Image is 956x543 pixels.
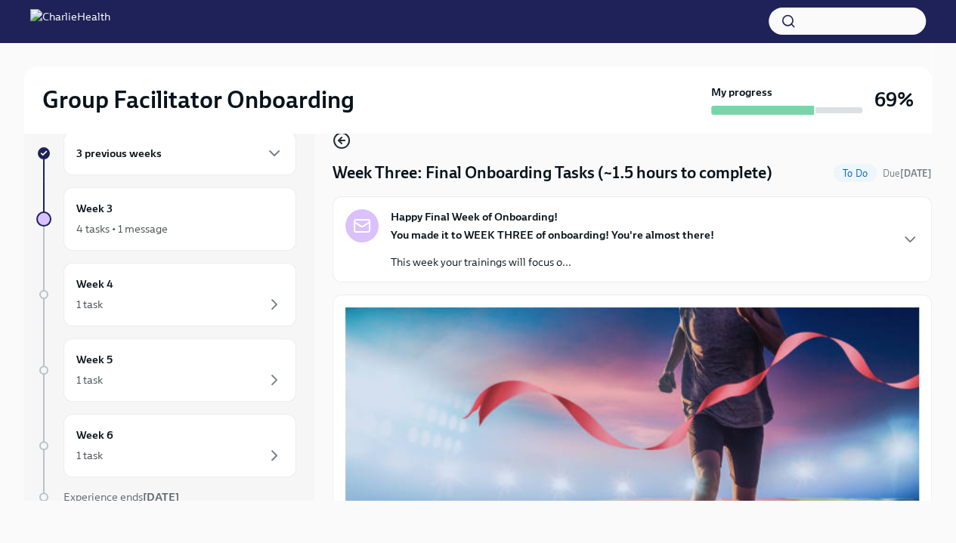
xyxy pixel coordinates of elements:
[76,276,113,292] h6: Week 4
[30,9,110,33] img: CharlieHealth
[76,448,103,463] div: 1 task
[36,187,296,251] a: Week 34 tasks • 1 message
[333,162,772,184] h4: Week Three: Final Onboarding Tasks (~1.5 hours to complete)
[143,490,179,504] strong: [DATE]
[36,414,296,477] a: Week 61 task
[76,427,113,443] h6: Week 6
[711,85,772,100] strong: My progress
[391,255,714,270] p: This week your trainings will focus o...
[76,297,103,312] div: 1 task
[883,168,932,179] span: Due
[76,200,113,217] h6: Week 3
[76,145,162,162] h6: 3 previous weeks
[63,131,296,175] div: 3 previous weeks
[63,490,179,504] span: Experience ends
[874,86,914,113] h3: 69%
[391,228,714,242] strong: You made it to WEEK THREE of onboarding! You're almost there!
[36,338,296,402] a: Week 51 task
[834,168,877,179] span: To Do
[900,168,932,179] strong: [DATE]
[76,351,113,368] h6: Week 5
[76,221,168,236] div: 4 tasks • 1 message
[36,263,296,326] a: Week 41 task
[42,85,354,115] h2: Group Facilitator Onboarding
[391,209,558,224] strong: Happy Final Week of Onboarding!
[76,372,103,387] div: 1 task
[883,166,932,180] span: October 4th, 2025 10:00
